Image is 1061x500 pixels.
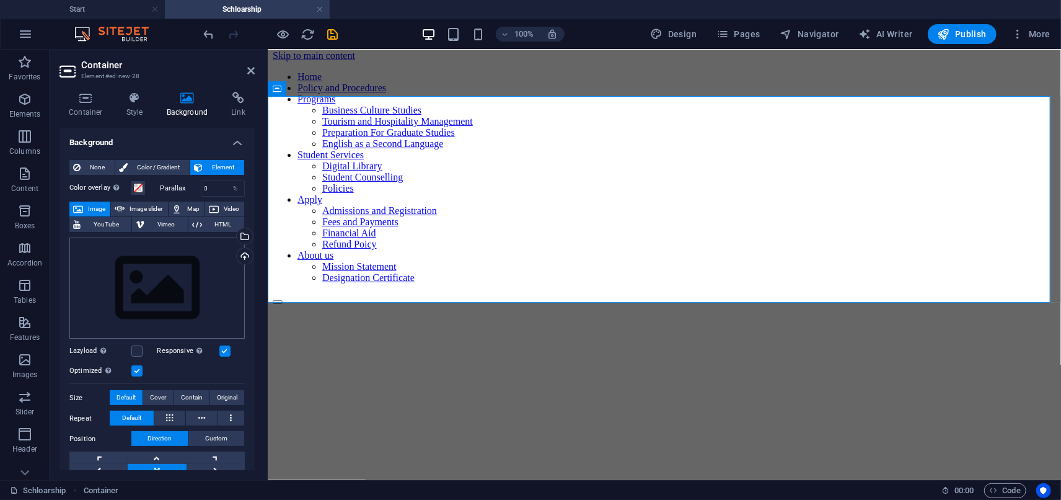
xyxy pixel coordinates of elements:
[84,483,118,498] nav: breadcrumb
[325,27,340,42] button: save
[9,146,40,156] p: Columns
[174,390,209,405] button: Contain
[326,27,340,42] i: Save (Ctrl+S)
[181,390,203,405] span: Contain
[5,1,87,11] a: Skip to main content
[131,160,186,175] span: Color / Gradient
[941,483,974,498] h6: Session time
[222,92,255,118] h4: Link
[1011,28,1050,40] span: More
[1036,483,1051,498] button: Usercentrics
[780,28,839,40] span: Navigator
[84,217,128,232] span: YouTube
[205,202,244,217] button: Video
[854,24,918,44] button: AI Writer
[15,221,35,231] p: Boxes
[81,71,230,82] h3: Element #ed-new-28
[69,411,110,426] label: Repeat
[646,24,702,44] div: Design (Ctrl+Alt+Y)
[646,24,702,44] button: Design
[716,28,760,40] span: Pages
[186,202,201,217] span: Map
[190,160,244,175] button: Element
[143,390,173,405] button: Cover
[148,217,183,232] span: Vimeo
[1006,24,1055,44] button: More
[117,390,136,405] span: Default
[189,431,244,446] button: Custom
[69,217,131,232] button: YouTube
[301,27,315,42] button: reload
[206,217,240,232] span: HTML
[115,160,190,175] button: Color / Gradient
[69,181,131,195] label: Color overlay
[69,238,245,339] div: Select files from the file manager, stock photos, or upload file(s)
[131,431,188,446] button: Direction
[111,202,167,217] button: Image slider
[71,27,164,42] img: Editor Logo
[150,390,166,405] span: Cover
[69,364,131,378] label: Optimized
[10,333,40,342] p: Features
[201,27,216,42] button: undo
[11,184,38,194] p: Content
[15,407,35,417] p: Slider
[132,217,187,232] button: Vimeo
[84,160,111,175] span: None
[9,72,40,82] p: Favorites
[711,24,765,44] button: Pages
[161,185,201,192] label: Parallax
[157,344,219,359] label: Responsive
[122,411,141,426] span: Default
[9,109,41,119] p: Elements
[206,160,240,175] span: Element
[222,202,240,217] span: Video
[110,390,143,405] button: Default
[14,295,36,305] p: Tables
[12,444,37,454] p: Header
[928,24,997,44] button: Publish
[963,486,965,495] span: :
[59,92,117,118] h4: Container
[157,92,222,118] h4: Background
[69,391,110,406] label: Size
[188,217,244,232] button: HTML
[169,202,205,217] button: Map
[514,27,534,42] h6: 100%
[59,128,255,150] h4: Background
[301,27,315,42] i: Reload page
[7,258,42,268] p: Accordion
[148,431,172,446] span: Direction
[165,2,330,16] h4: Schloarship
[110,411,154,426] button: Default
[69,202,110,217] button: Image
[69,160,115,175] button: None
[496,27,540,42] button: 100%
[984,483,1026,498] button: Code
[202,27,216,42] i: Undo: Change background (Ctrl+Z)
[12,370,38,380] p: Images
[651,28,697,40] span: Design
[210,390,244,405] button: Original
[128,202,164,217] span: Image slider
[990,483,1021,498] span: Code
[117,92,157,118] h4: Style
[938,28,987,40] span: Publish
[859,28,913,40] span: AI Writer
[775,24,844,44] button: Navigator
[10,483,66,498] a: Click to cancel selection. Double-click to open Pages
[217,390,237,405] span: Original
[206,431,228,446] span: Custom
[276,27,291,42] button: Click here to leave preview mode and continue editing
[87,202,107,217] span: Image
[84,483,118,498] span: Click to select. Double-click to edit
[69,432,131,447] label: Position
[547,29,558,40] i: On resize automatically adjust zoom level to fit chosen device.
[954,483,974,498] span: 00 00
[227,181,244,196] div: %
[81,60,255,71] h2: Container
[69,344,131,359] label: Lazyload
